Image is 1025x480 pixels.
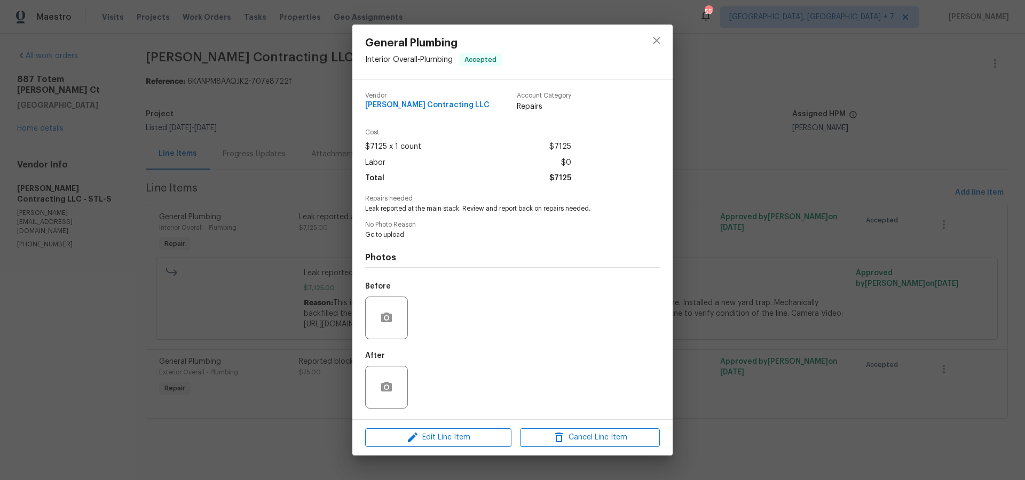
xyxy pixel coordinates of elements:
[365,428,511,447] button: Edit Line Item
[365,230,630,239] span: Gc to upload
[365,204,630,213] span: Leak reported at the main stack. Review and report back on repairs needed.
[368,431,508,444] span: Edit Line Item
[365,56,453,63] span: Interior Overall - Plumbing
[365,155,385,171] span: Labor
[517,101,571,112] span: Repairs
[561,155,571,171] span: $0
[365,352,385,359] h5: After
[705,6,712,17] div: 55
[523,431,657,444] span: Cancel Line Item
[549,171,571,186] span: $7125
[365,171,384,186] span: Total
[549,139,571,155] span: $7125
[517,92,571,99] span: Account Category
[365,129,571,136] span: Cost
[365,37,502,49] span: General Plumbing
[644,28,669,53] button: close
[365,221,660,228] span: No Photo Reason
[365,252,660,263] h4: Photos
[365,139,421,155] span: $7125 x 1 count
[365,283,391,290] h5: Before
[460,54,501,65] span: Accepted
[520,428,660,447] button: Cancel Line Item
[365,101,490,109] span: [PERSON_NAME] Contracting LLC
[365,92,490,99] span: Vendor
[365,195,660,202] span: Repairs needed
